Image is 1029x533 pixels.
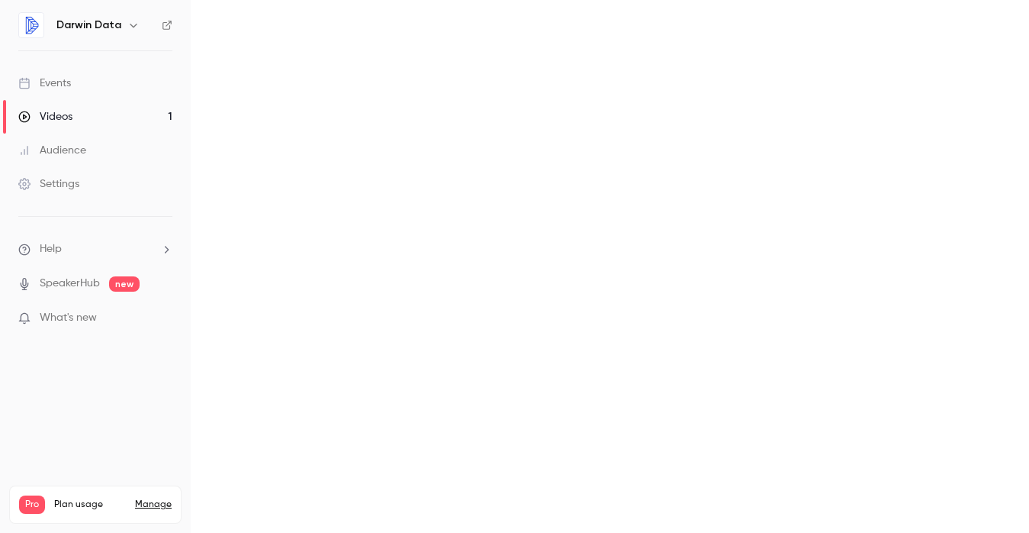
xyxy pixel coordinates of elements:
[18,176,79,192] div: Settings
[18,143,86,158] div: Audience
[19,496,45,514] span: Pro
[56,18,121,33] h6: Darwin Data
[40,310,97,326] span: What's new
[18,241,172,257] li: help-dropdown-opener
[109,276,140,292] span: new
[40,241,62,257] span: Help
[19,13,43,37] img: Darwin Data
[18,109,72,124] div: Videos
[135,499,172,511] a: Manage
[18,76,71,91] div: Events
[154,312,172,325] iframe: Noticeable Trigger
[54,499,126,511] span: Plan usage
[40,276,100,292] a: SpeakerHub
